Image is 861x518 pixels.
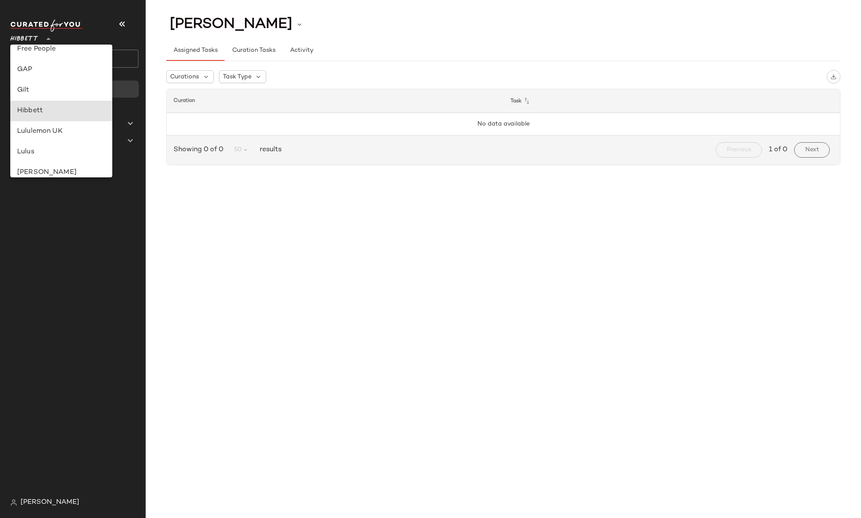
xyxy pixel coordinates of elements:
span: Next [805,147,819,153]
th: Curation [167,89,504,113]
span: Showing 0 of 0 [174,145,227,155]
span: Assigned Tasks [173,47,218,54]
span: [PERSON_NAME] [21,497,79,508]
td: No data available [167,113,840,135]
span: Activity [290,47,313,54]
img: svg%3e [10,499,17,506]
img: svg%3e [831,74,837,80]
span: Curation Tasks [231,47,275,54]
div: undefined-list [10,45,112,177]
span: Task Type [223,72,252,81]
span: Hibbett [10,29,38,45]
span: results [256,145,282,155]
div: Lululemon UK [17,126,105,137]
img: cfy_white_logo.C9jOOHJF.svg [10,20,83,32]
span: 1 of 0 [769,145,787,155]
div: Lulus [17,147,105,157]
button: Next [794,142,830,158]
div: Gilt [17,85,105,96]
div: Hibbett [17,106,105,116]
th: Task [504,89,840,113]
div: [PERSON_NAME] [17,168,105,178]
div: GAP [17,65,105,75]
span: Curations [170,72,199,81]
div: Free People [17,44,105,54]
span: [PERSON_NAME] [170,16,292,33]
